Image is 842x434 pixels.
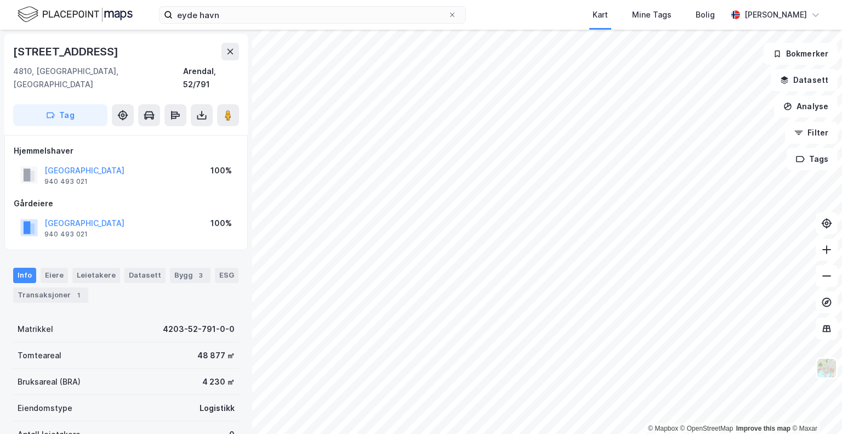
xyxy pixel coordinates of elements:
[18,5,133,24] img: logo.f888ab2527a4732fd821a326f86c7f29.svg
[14,197,238,210] div: Gårdeiere
[787,381,842,434] iframe: Chat Widget
[593,8,608,21] div: Kart
[73,290,84,301] div: 1
[18,349,61,362] div: Tomteareal
[13,288,88,303] div: Transaksjoner
[170,268,210,283] div: Bygg
[787,381,842,434] div: Kontrollprogram for chat
[13,65,183,91] div: 4810, [GEOGRAPHIC_DATA], [GEOGRAPHIC_DATA]
[13,104,107,126] button: Tag
[680,425,733,432] a: OpenStreetMap
[197,349,235,362] div: 48 877 ㎡
[771,69,838,91] button: Datasett
[18,323,53,336] div: Matrikkel
[173,7,448,23] input: Søk på adresse, matrikkel, gårdeiere, leietakere eller personer
[163,323,235,336] div: 4203-52-791-0-0
[14,144,238,157] div: Hjemmelshaver
[183,65,239,91] div: Arendal, 52/791
[44,230,88,239] div: 940 493 021
[13,268,36,283] div: Info
[210,164,232,177] div: 100%
[816,358,837,379] img: Z
[210,217,232,230] div: 100%
[202,375,235,388] div: 4 230 ㎡
[195,270,206,281] div: 3
[764,43,838,65] button: Bokmerker
[648,425,678,432] a: Mapbox
[200,402,235,415] div: Logistikk
[744,8,807,21] div: [PERSON_NAME]
[215,268,238,283] div: ESG
[632,8,672,21] div: Mine Tags
[18,375,81,388] div: Bruksareal (BRA)
[72,268,120,283] div: Leietakere
[785,122,838,144] button: Filter
[787,148,838,170] button: Tags
[124,268,166,283] div: Datasett
[41,268,68,283] div: Eiere
[13,43,121,60] div: [STREET_ADDRESS]
[18,402,72,415] div: Eiendomstype
[696,8,715,21] div: Bolig
[774,95,838,117] button: Analyse
[736,425,790,432] a: Improve this map
[44,177,88,186] div: 940 493 021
